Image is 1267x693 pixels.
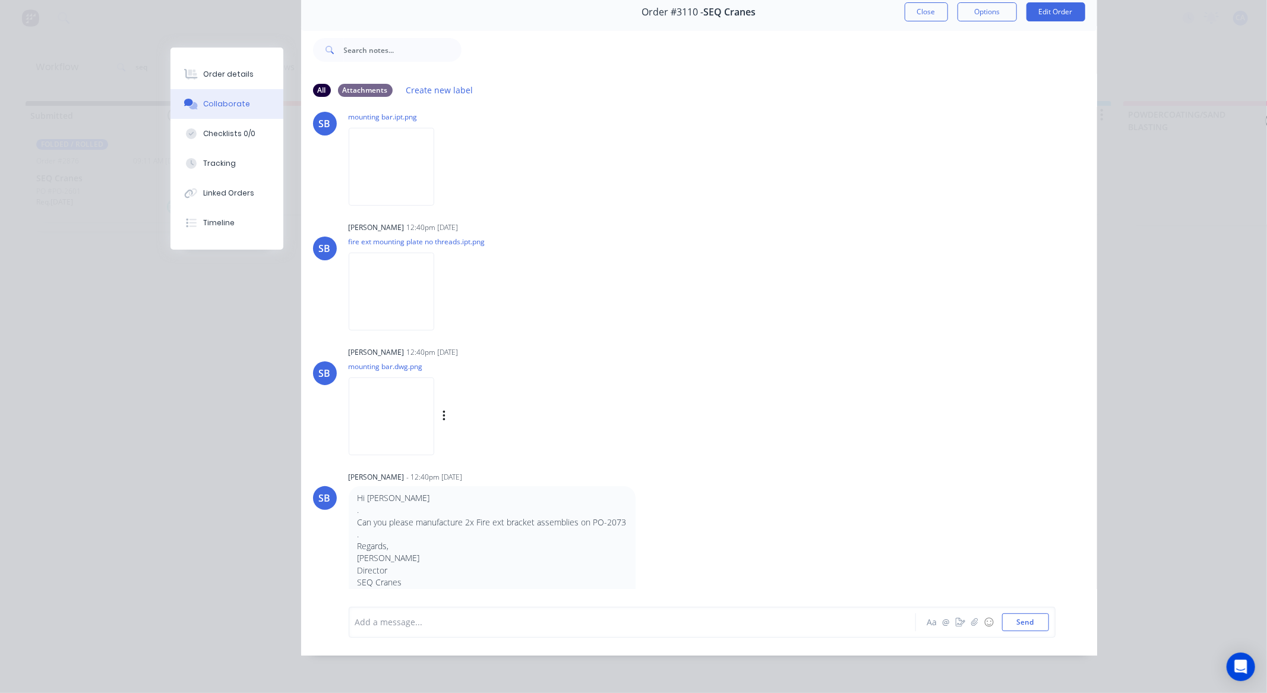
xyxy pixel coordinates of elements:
[358,528,627,540] p: .
[358,565,627,577] p: Director
[1002,613,1049,631] button: Send
[358,552,627,564] p: [PERSON_NAME]
[319,116,331,131] div: SB
[203,69,254,80] div: Order details
[704,7,756,18] span: SEQ Cranes
[349,361,567,371] p: mounting bar.dwg.png
[319,241,331,256] div: SB
[925,615,939,629] button: Aa
[1026,2,1085,21] button: Edit Order
[170,119,283,149] button: Checklists 0/0
[958,2,1017,21] button: Options
[939,615,953,629] button: @
[203,128,255,139] div: Checklists 0/0
[319,491,331,505] div: SB
[170,178,283,208] button: Linked Orders
[400,82,479,98] button: Create new label
[642,7,704,18] span: Order #3110 -
[349,222,405,233] div: [PERSON_NAME]
[170,89,283,119] button: Collaborate
[905,2,948,21] button: Close
[407,222,459,233] div: 12:40pm [DATE]
[170,149,283,178] button: Tracking
[170,59,283,89] button: Order details
[203,158,236,169] div: Tracking
[1227,653,1255,681] div: Open Intercom Messenger
[203,218,235,228] div: Timeline
[319,366,331,380] div: SB
[349,472,405,483] div: [PERSON_NAME]
[203,188,254,199] div: Linked Orders
[358,492,627,504] p: Hi [PERSON_NAME]
[407,347,459,358] div: 12:40pm [DATE]
[170,208,283,238] button: Timeline
[407,472,463,483] div: - 12:40pm [DATE]
[313,84,331,97] div: All
[982,615,996,629] button: ☺
[349,237,485,247] p: fire ext mounting plate no threads.ipt.png
[338,84,393,97] div: Attachments
[358,516,627,528] p: Can you please manufacture 2x Fire ext bracket assemblies on PO-2073
[344,38,462,62] input: Search notes...
[358,504,627,516] p: .
[203,99,250,109] div: Collaborate
[349,112,446,122] p: mounting bar.ipt.png
[349,347,405,358] div: [PERSON_NAME]
[358,540,627,552] p: Regards,
[358,577,627,601] p: SEQ Cranes [STREET_ADDRESS]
